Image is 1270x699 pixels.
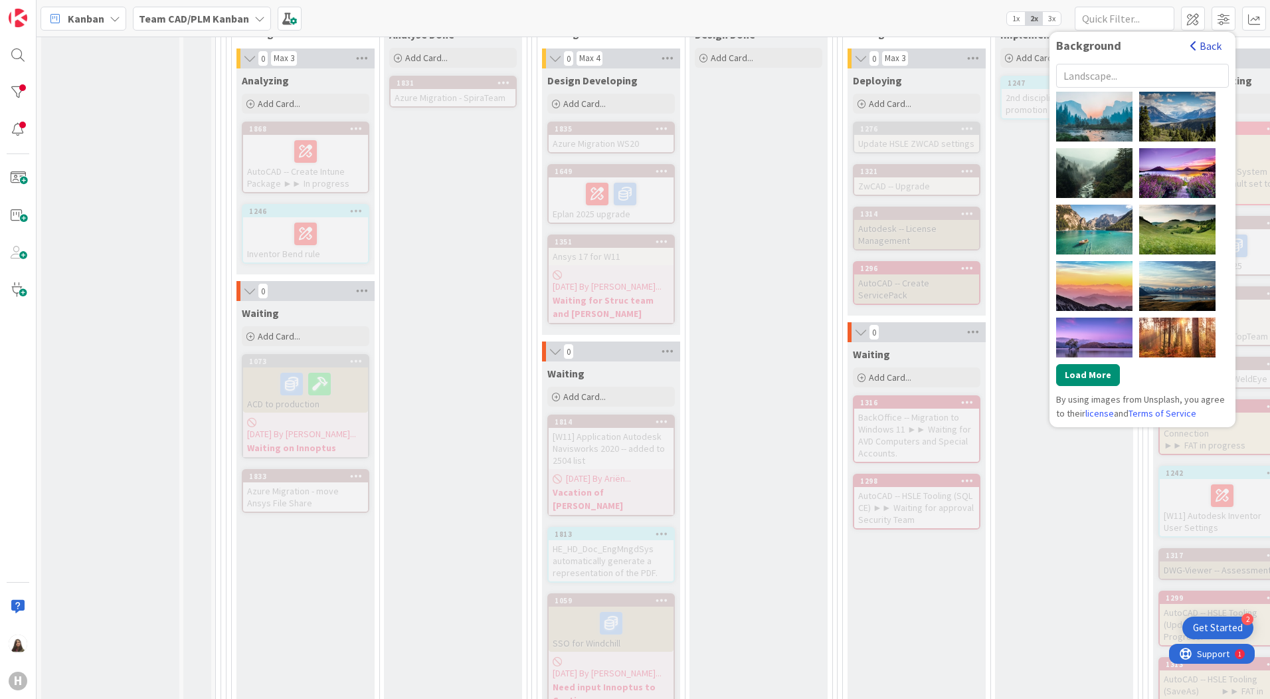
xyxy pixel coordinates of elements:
span: Add Card... [258,98,300,110]
div: 1868 [243,123,368,135]
div: Ansys 17 for W11 [549,248,674,265]
a: 1813HE_HD_Doc_EngMngdSys automatically generate a representation of the PDF. [547,527,675,583]
div: 1247 [1002,77,1127,89]
div: 1351Ansys 17 for W11 [549,236,674,265]
div: 1314 [854,208,979,220]
a: 1276Update HSLE ZWCAD settings [853,122,980,153]
b: Waiting for Struc team and [PERSON_NAME] [553,294,670,320]
div: 1351 [549,236,674,248]
span: Add Card... [258,330,300,342]
div: 1649 [549,165,674,177]
div: Autodesk -- License Management [854,220,979,249]
span: Waiting [242,306,279,320]
div: 1321 [854,165,979,177]
div: 1 [69,5,72,16]
span: 0 [869,324,879,340]
div: 1814[W11] Application Autodesk Navisworks 2020 -- added to 2504 list [549,416,674,469]
input: Quick Filter... [1075,7,1174,31]
div: 1276 [860,124,979,134]
div: 12472nd discipline approval in promotion request [1002,77,1127,118]
a: 1868AutoCAD -- Create Intune Package ►► In progress [242,122,369,193]
div: 1831 [391,77,515,89]
div: 1298 [860,476,979,486]
input: Landscape... [1056,64,1229,88]
span: 0 [563,344,574,359]
div: HE_HD_Doc_EngMngdSys automatically generate a representation of the PDF. [549,540,674,581]
div: 1814 [555,417,674,427]
div: Max 3 [885,55,905,62]
div: 1246 [249,207,368,216]
div: 1321 [860,167,979,176]
div: 1298 [854,475,979,487]
div: Background [1056,39,1183,53]
div: Azure Migration WS20 [549,135,674,152]
span: Kanban [68,11,104,27]
div: 1316 [860,398,979,407]
div: 1059 [549,595,674,607]
div: 1073 [243,355,368,367]
a: 1073ACD to production[DATE] By [PERSON_NAME]...Waiting on Innoptus [242,354,369,458]
div: Azure Migration - SpiraTeam [391,89,515,106]
div: 1314 [860,209,979,219]
div: Azure Migration - move Ansys File Share [243,482,368,512]
span: Add Card... [1016,52,1059,64]
a: 1833Azure Migration - move Ansys File Share [242,469,369,513]
span: Waiting [547,367,585,380]
span: Add Card... [563,391,606,403]
div: 1298AutoCAD -- HSLE Tooling (SQL CE) ►► Waiting for approval Security Team [854,475,979,528]
div: By using images from Unsplash, you agree to their and [1056,393,1229,421]
div: 1296 [860,264,979,273]
a: 1246Inventor Bend rule [242,204,369,264]
img: Visit kanbanzone.com [9,9,27,27]
div: BackOffice -- Migration to Windows 11 ►► Waiting for AVD Computers and Special Accounts. [854,409,979,462]
div: SSO for Windchill [549,607,674,652]
div: 1649Eplan 2025 upgrade [549,165,674,223]
span: Add Card... [405,52,448,64]
div: Max 4 [579,55,600,62]
div: Inventor Bend rule [243,217,368,262]
span: 1x [1007,12,1025,25]
a: 1314Autodesk -- License Management [853,207,980,250]
span: [DATE] By [PERSON_NAME]... [553,280,662,294]
a: 12472nd discipline approval in promotion request [1000,76,1128,120]
span: [DATE] By [PERSON_NAME]... [553,666,662,680]
div: Eplan 2025 upgrade [549,177,674,223]
span: 0 [258,283,268,299]
a: 1298AutoCAD -- HSLE Tooling (SQL CE) ►► Waiting for approval Security Team [853,474,980,530]
b: Team CAD/PLM Kanban [139,12,249,25]
span: 0 [869,50,879,66]
div: Open Get Started checklist, remaining modules: 2 [1182,617,1253,639]
div: 1276Update HSLE ZWCAD settings [854,123,979,152]
div: 1276 [854,123,979,135]
a: 1831Azure Migration - SpiraTeam [389,76,517,108]
div: 1649 [555,167,674,176]
a: 1649Eplan 2025 upgrade [547,164,675,224]
div: 1831Azure Migration - SpiraTeam [391,77,515,106]
div: AutoCAD -- Create ServicePack [854,274,979,304]
div: 1316BackOffice -- Migration to Windows 11 ►► Waiting for AVD Computers and Special Accounts. [854,397,979,462]
div: 1296 [854,262,979,274]
span: Deploying [853,74,902,87]
div: 1813 [549,528,674,540]
div: 1813HE_HD_Doc_EngMngdSys automatically generate a representation of the PDF. [549,528,674,581]
div: 1814 [549,416,674,428]
span: Support [28,2,60,18]
div: 1868AutoCAD -- Create Intune Package ►► In progress [243,123,368,192]
button: Back [1190,39,1222,53]
a: 1321ZwCAD -- Upgrade [853,164,980,196]
div: H [9,672,27,690]
div: 1073ACD to production [243,355,368,413]
a: 1296AutoCAD -- Create ServicePack [853,261,980,305]
div: AutoCAD -- HSLE Tooling (SQL CE) ►► Waiting for approval Security Team [854,487,979,528]
div: 1314Autodesk -- License Management [854,208,979,249]
div: AutoCAD -- Create Intune Package ►► In progress [243,135,368,192]
span: [DATE] By Ariën... [566,472,631,486]
span: Waiting [853,348,890,361]
span: Add Card... [711,52,753,64]
div: 1246Inventor Bend rule [243,205,368,262]
div: Update HSLE ZWCAD settings [854,135,979,152]
div: 1835Azure Migration WS20 [549,123,674,152]
span: [DATE] By [PERSON_NAME]... [247,427,356,441]
div: 1059SSO for Windchill [549,595,674,652]
div: 2 [1241,613,1253,625]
